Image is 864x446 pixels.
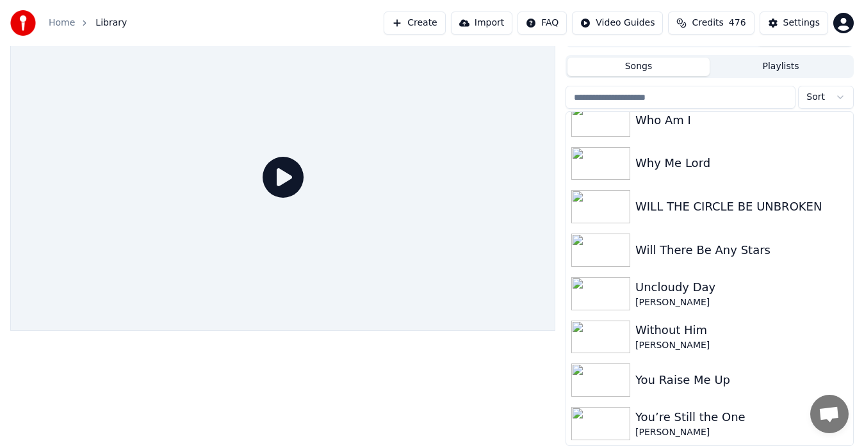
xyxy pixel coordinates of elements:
[783,17,820,29] div: Settings
[518,12,567,35] button: FAQ
[635,111,848,129] div: Who Am I
[692,17,723,29] span: Credits
[635,278,848,296] div: Uncloudy Day
[668,12,754,35] button: Credits476
[729,17,746,29] span: 476
[806,91,825,104] span: Sort
[384,12,446,35] button: Create
[635,154,848,172] div: Why Me Lord
[760,12,828,35] button: Settings
[95,17,127,29] span: Library
[710,58,852,76] button: Playlists
[635,198,848,216] div: WILL THE CIRCLE BE UNBROKEN
[635,339,848,352] div: [PERSON_NAME]
[810,395,849,433] div: Open chat
[572,12,663,35] button: Video Guides
[635,371,848,389] div: You Raise Me Up
[635,241,848,259] div: Will There Be Any Stars
[635,296,848,309] div: [PERSON_NAME]
[49,17,127,29] nav: breadcrumb
[10,10,36,36] img: youka
[635,321,848,339] div: Without Him
[635,426,848,439] div: [PERSON_NAME]
[451,12,512,35] button: Import
[635,408,848,426] div: You’re Still the One
[567,58,710,76] button: Songs
[49,17,75,29] a: Home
